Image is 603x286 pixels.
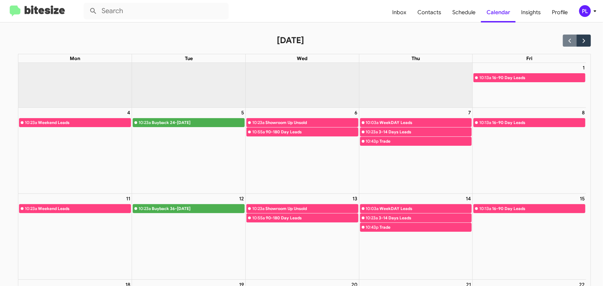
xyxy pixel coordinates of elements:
div: 10:13a [479,119,491,126]
td: August 11, 2025 [18,193,132,279]
td: August 5, 2025 [132,107,246,193]
div: 10:55a [252,128,265,135]
div: 10:23a [366,128,378,135]
div: 90-180 Day Leads [266,128,358,135]
a: August 1, 2025 [581,63,586,73]
a: August 13, 2025 [351,194,359,203]
td: August 6, 2025 [246,107,359,193]
a: Calendar [481,2,516,22]
div: 10:23a [139,119,151,126]
div: Showroom Up Unsold [265,119,358,126]
a: Inbox [387,2,412,22]
td: August 1, 2025 [473,63,586,107]
a: August 4, 2025 [126,108,132,117]
div: 10:13a [479,205,491,212]
div: 3-14 Days Leads [379,214,472,221]
a: Insights [516,2,546,22]
div: Weekend Leads [38,119,131,126]
div: WeekDAY Leads [380,119,472,126]
a: Friday [525,54,534,63]
div: 10:23a [252,205,264,212]
div: 16-90 Day Leads [492,119,585,126]
td: August 12, 2025 [132,193,246,279]
a: Thursday [410,54,421,63]
div: Buyback 36-[DATE] [152,205,244,212]
div: 10:55a [252,214,265,221]
h2: [DATE] [277,35,304,46]
input: Search [84,3,229,19]
a: Contacts [412,2,447,22]
div: 10:43p [366,224,379,231]
div: 16-90 Day Leads [492,74,585,81]
div: 10:43p [366,138,379,145]
div: PL [579,5,591,17]
div: 10:13a [479,74,491,81]
div: 10:23a [366,214,378,221]
a: August 15, 2025 [578,194,586,203]
td: August 4, 2025 [18,107,132,193]
a: Wednesday [295,54,309,63]
a: Schedule [447,2,481,22]
td: August 7, 2025 [359,107,473,193]
a: August 8, 2025 [581,108,586,117]
a: August 6, 2025 [354,108,359,117]
div: Buyback 24-[DATE] [152,119,244,126]
a: August 7, 2025 [467,108,472,117]
a: August 5, 2025 [240,108,245,117]
div: 3-14 Days Leads [379,128,472,135]
a: Tuesday [183,54,194,63]
a: Profile [546,2,573,22]
button: PL [573,5,595,17]
div: 10:23a [252,119,264,126]
button: Previous month [563,35,577,47]
a: August 12, 2025 [238,194,245,203]
td: August 8, 2025 [473,107,586,193]
td: August 14, 2025 [359,193,473,279]
td: August 15, 2025 [473,193,586,279]
div: 10:23a [25,205,37,212]
div: 10:03a [366,205,379,212]
div: Trade [380,224,472,231]
td: August 13, 2025 [246,193,359,279]
div: Trade [380,138,472,145]
a: August 14, 2025 [464,194,472,203]
a: Monday [68,54,82,63]
div: 16-90 Day Leads [492,205,585,212]
div: 10:03a [366,119,379,126]
div: Showroom Up Unsold [265,205,358,212]
div: WeekDAY Leads [380,205,472,212]
div: 10:23a [25,119,37,126]
div: 10:23a [139,205,151,212]
div: Weekend Leads [38,205,131,212]
div: 90-180 Day Leads [266,214,358,221]
button: Next month [577,35,591,47]
a: August 11, 2025 [125,194,132,203]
